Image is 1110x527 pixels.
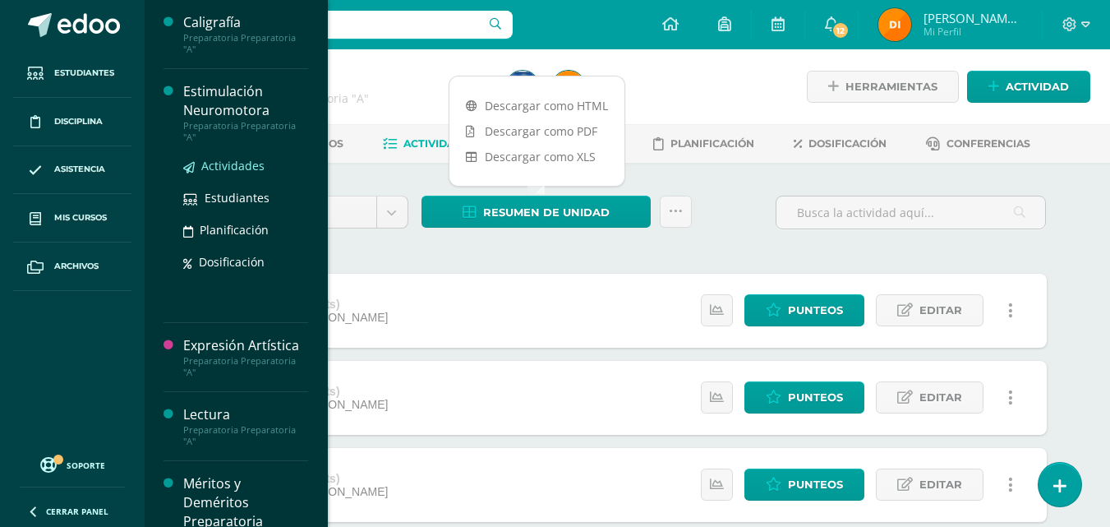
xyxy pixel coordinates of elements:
span: Cerrar panel [46,506,108,517]
img: 1c5b94208f4b9e0e04b2da18fe0b86d4.png [878,8,911,41]
span: Dosificación [808,137,887,150]
span: Archivos [54,260,99,273]
a: CaligrafíaPreparatoria Preparatoria "A" [183,13,308,55]
span: Actividades [201,158,265,173]
div: Caligrafía [183,13,308,32]
span: Punteos [788,295,843,326]
span: Editar [919,382,962,413]
span: Punteos [788,469,843,500]
a: Mis cursos [13,194,131,243]
span: Herramientas [845,72,937,102]
a: Conferencias [926,131,1030,157]
div: Preparatoria Preparatoria 'A' [207,90,486,106]
span: Conferencias [946,137,1030,150]
div: Preparatoria Preparatoria "A" [183,32,308,55]
span: Actividades [403,137,476,150]
span: Dosificación [199,254,265,270]
a: Asistencia [13,146,131,195]
div: Preparatoria Preparatoria "A" [183,355,308,378]
span: Punteos [788,382,843,413]
a: Estudiantes [183,188,308,207]
span: Editar [919,469,962,500]
span: Planificación [670,137,754,150]
a: Actividades [383,131,476,157]
a: Estimulación NeuromotoraPreparatoria Preparatoria "A" [183,82,308,143]
a: Planificación [653,131,754,157]
span: Mi Perfil [923,25,1022,39]
a: Soporte [20,453,125,475]
span: 12 [831,21,850,39]
span: Mis cursos [54,211,107,224]
div: Preparatoria Preparatoria "A" [183,120,308,143]
a: Punteos [744,294,864,326]
a: Descargar como PDF [449,118,624,144]
a: Dosificación [794,131,887,157]
a: Descargar como XLS [449,144,624,169]
span: Editar [919,295,962,326]
a: Dosificación [183,252,308,271]
a: Descargar como HTML [449,93,624,118]
a: Punteos [744,381,864,414]
a: LecturaPreparatoria Preparatoria "A" [183,405,308,447]
img: 404cf470c822fac02a7c1312454897f8.png [506,71,539,104]
a: Planificación [183,220,308,239]
span: Asistencia [54,163,105,176]
span: Resumen de unidad [483,197,610,228]
div: Preparatoria Preparatoria "A" [183,424,308,447]
a: Punteos [744,469,864,501]
span: Planificación [200,222,269,238]
input: Busca un usuario... [155,11,513,39]
input: Busca la actividad aquí... [776,196,1045,229]
span: Actividad [1006,72,1069,102]
a: Resumen de unidad [421,196,651,228]
a: Estudiantes [13,49,131,98]
a: Expresión ArtísticaPreparatoria Preparatoria "A" [183,336,308,378]
a: Archivos [13,243,131,291]
h1: Caligrafía [207,67,486,90]
span: Estudiantes [54,67,114,80]
a: Actividades [183,156,308,175]
span: Soporte [67,460,105,471]
div: Expresión Artística [183,336,308,355]
span: [PERSON_NAME][MEDICAL_DATA] [923,10,1022,26]
span: Estudiantes [205,190,269,206]
div: Lectura [183,405,308,424]
a: Actividad [967,71,1090,103]
div: Estimulación Neuromotora [183,82,308,120]
a: Herramientas [807,71,959,103]
a: Disciplina [13,98,131,146]
span: Disciplina [54,115,103,128]
img: 1c5b94208f4b9e0e04b2da18fe0b86d4.png [552,71,585,104]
